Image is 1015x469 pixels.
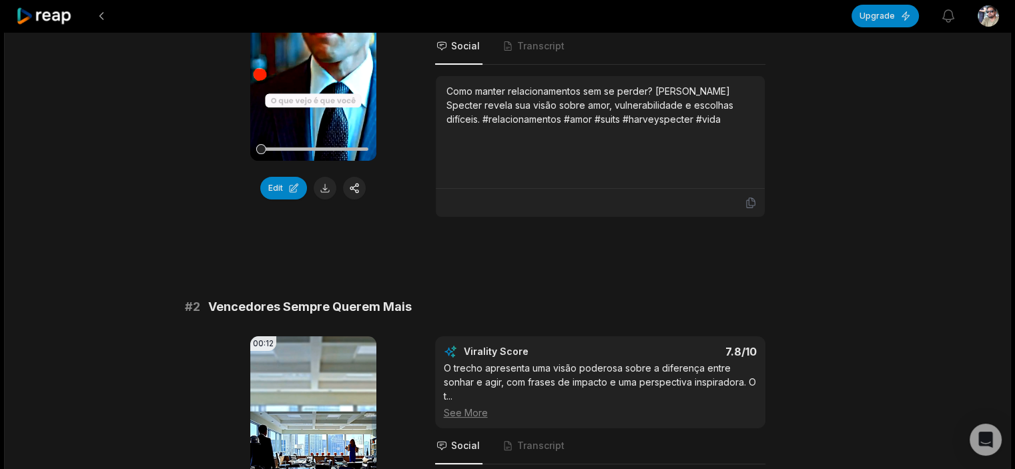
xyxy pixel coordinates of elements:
[464,345,607,358] div: Virality Score
[446,84,754,126] div: Como manter relacionamentos sem se perder? [PERSON_NAME] Specter revela sua visão sobre amor, vul...
[435,428,765,464] nav: Tabs
[208,298,412,316] span: Vencedores Sempre Querem Mais
[517,39,565,53] span: Transcript
[970,424,1002,456] div: Open Intercom Messenger
[260,177,307,199] button: Edit
[852,5,919,27] button: Upgrade
[435,29,765,65] nav: Tabs
[613,345,757,358] div: 7.8 /10
[451,439,480,452] span: Social
[444,361,757,420] div: O trecho apresenta uma visão poderosa sobre a diferença entre sonhar e agir, com frases de impact...
[444,406,757,420] div: See More
[185,298,200,316] span: # 2
[451,39,480,53] span: Social
[517,439,565,452] span: Transcript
